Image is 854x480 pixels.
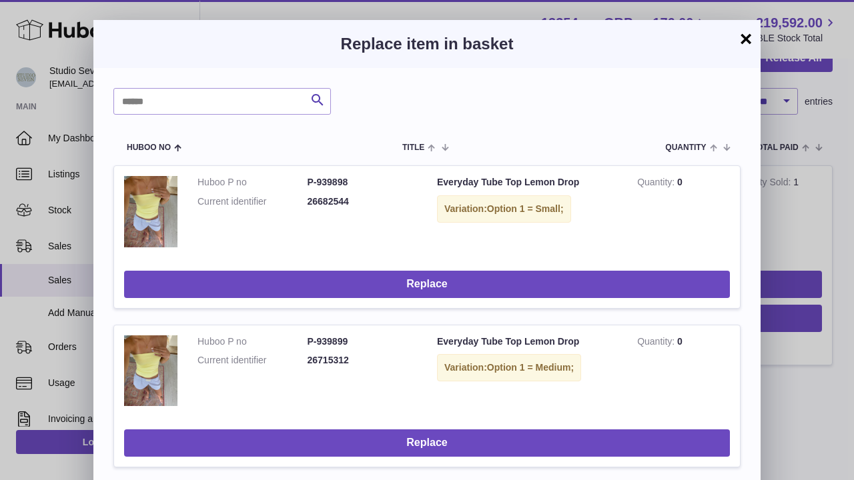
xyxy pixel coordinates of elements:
strong: Quantity [637,336,677,350]
span: Huboo no [127,143,171,152]
div: Variation: [437,195,571,223]
dd: 26715312 [308,354,418,367]
dd: P-939899 [308,335,418,348]
button: Replace [124,271,730,298]
span: Title [402,143,424,152]
dt: Huboo P no [197,176,308,189]
dt: Current identifier [197,354,308,367]
img: Everyday Tube Top Lemon Drop [124,335,177,407]
td: 0 [627,166,740,261]
dd: 26682544 [308,195,418,208]
dd: P-939898 [308,176,418,189]
div: Variation: [437,354,581,381]
dt: Huboo P no [197,335,308,348]
img: Everyday Tube Top Lemon Drop [124,176,177,247]
button: Replace [124,429,730,457]
span: Option 1 = Small; [487,203,564,214]
strong: Quantity [637,177,677,191]
span: Quantity [665,143,706,152]
td: Everyday Tube Top Lemon Drop [427,166,627,261]
span: Option 1 = Medium; [487,362,574,373]
h3: Replace item in basket [113,33,741,55]
td: Everyday Tube Top Lemon Drop [427,325,627,420]
td: 0 [627,325,740,420]
dt: Current identifier [197,195,308,208]
button: × [738,31,754,47]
